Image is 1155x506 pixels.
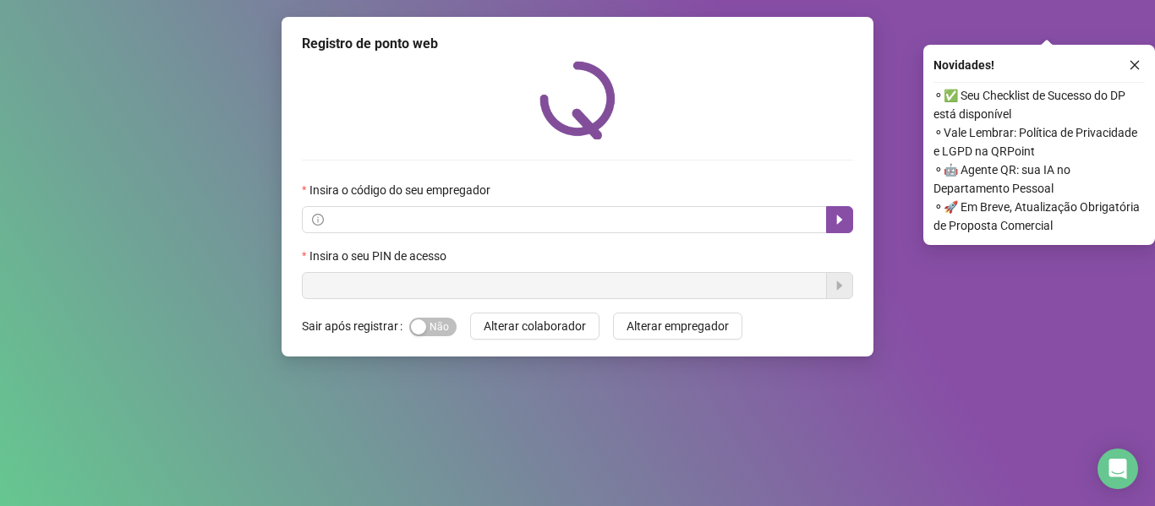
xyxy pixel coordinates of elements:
label: Insira o seu PIN de acesso [302,247,457,265]
span: ⚬ Vale Lembrar: Política de Privacidade e LGPD na QRPoint [933,123,1145,161]
span: Alterar colaborador [484,317,586,335]
label: Sair após registrar [302,313,409,340]
span: close [1129,59,1141,71]
span: Alterar empregador [627,317,729,335]
div: Open Intercom Messenger [1098,449,1138,489]
span: ⚬ 🚀 Em Breve, Atualização Obrigatória de Proposta Comercial [933,198,1145,235]
img: QRPoint [539,61,616,139]
span: info-circle [312,214,324,226]
button: Alterar colaborador [470,313,599,340]
span: ⚬ 🤖 Agente QR: sua IA no Departamento Pessoal [933,161,1145,198]
div: Registro de ponto web [302,34,853,54]
span: ⚬ ✅ Seu Checklist de Sucesso do DP está disponível [933,86,1145,123]
span: caret-right [833,213,846,226]
label: Insira o código do seu empregador [302,181,501,199]
button: Alterar empregador [613,313,742,340]
span: Novidades ! [933,56,994,74]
